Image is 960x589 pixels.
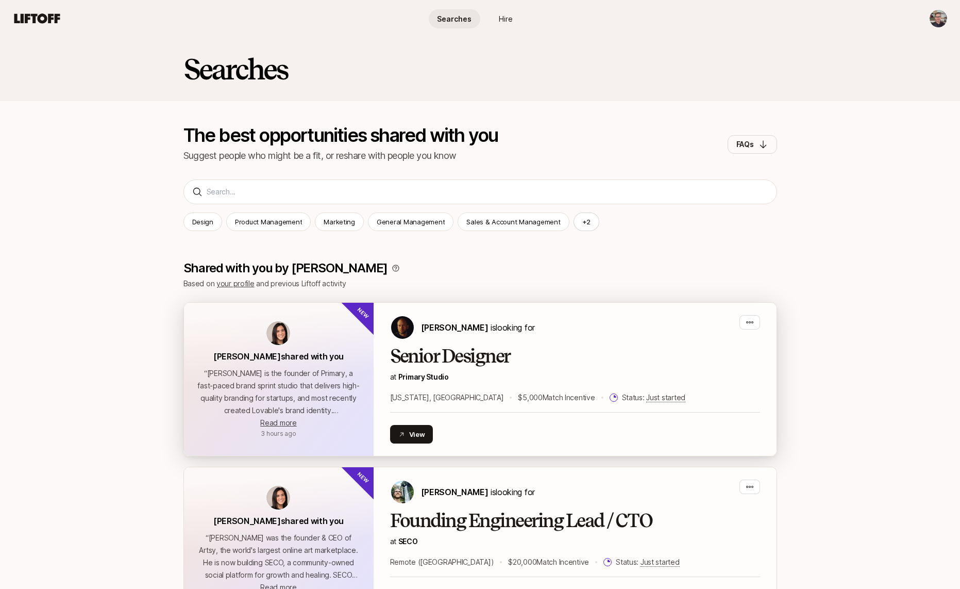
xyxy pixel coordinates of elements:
[266,321,290,345] img: avatar-url
[390,511,760,531] h2: Founding Engineering Lead / CTO
[390,556,494,568] p: Remote ([GEOGRAPHIC_DATA])
[183,261,388,275] p: Shared with you by [PERSON_NAME]
[480,9,532,28] a: Hire
[196,367,361,417] p: “ [PERSON_NAME] is the founder of Primary, a fast-paced brand sprint studio that delivers high-qu...
[499,13,513,24] span: Hire
[390,425,433,444] button: View
[183,277,777,290] p: Based on and previous Liftoff activity
[207,186,768,198] input: Search...
[398,537,418,546] span: SECO
[390,535,760,548] p: at
[260,418,296,427] span: Read more
[518,391,595,404] p: $5,000 Match Incentive
[390,391,504,404] p: [US_STATE], [GEOGRAPHIC_DATA]
[377,217,445,227] p: General Management
[508,556,589,568] p: $20,000 Match Incentive
[421,485,535,499] p: is looking for
[391,481,414,503] img: Carter Cleveland
[929,9,948,28] button: Atley Kasky
[641,558,680,567] span: Just started
[216,279,255,288] a: your profile
[398,372,449,381] a: Primary Studio
[235,217,302,227] p: Product Management
[930,10,947,27] img: Atley Kasky
[421,487,489,497] span: [PERSON_NAME]
[574,212,600,231] button: +2
[466,217,560,227] p: Sales & Account Management
[340,285,391,336] div: New
[260,417,296,429] button: Read more
[340,450,391,501] div: New
[183,54,288,85] h2: Searches
[192,217,213,227] p: Design
[429,9,480,28] a: Searches
[437,13,471,24] span: Searches
[213,351,344,362] span: [PERSON_NAME] shared with you
[390,371,760,383] p: at
[736,138,754,151] p: FAQs
[622,391,685,404] p: Status:
[421,322,489,333] span: [PERSON_NAME]
[183,126,498,144] p: The best opportunities shared with you
[196,532,361,581] p: “ [PERSON_NAME] was the founder & CEO of Artsy, the world's largest online art marketplace. He is...
[728,135,777,154] button: FAQs
[421,321,535,334] p: is looking for
[646,393,685,402] span: Just started
[261,430,296,437] span: August 28, 2025 7:07am
[213,516,344,526] span: [PERSON_NAME] shared with you
[390,346,760,367] h2: Senior Designer
[266,486,290,510] img: avatar-url
[183,149,498,163] p: Suggest people who might be a fit, or reshare with people you know
[324,217,355,227] p: Marketing
[616,556,679,568] p: Status:
[391,316,414,339] img: Nicholas Pattison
